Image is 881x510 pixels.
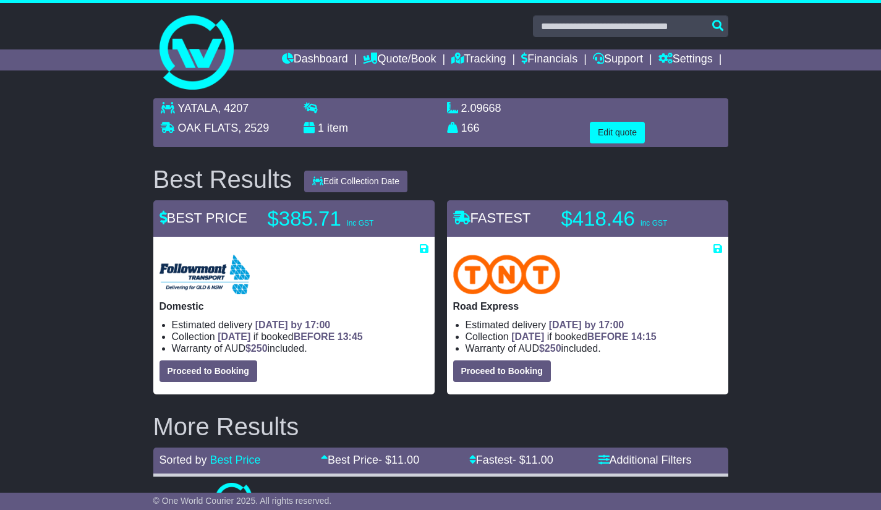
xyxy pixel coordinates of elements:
[218,102,249,114] span: , 4207
[453,300,722,312] p: Road Express
[378,454,419,466] span: - $
[466,342,722,354] li: Warranty of AUD included.
[466,331,722,342] li: Collection
[461,122,480,134] span: 166
[304,171,407,192] button: Edit Collection Date
[160,454,207,466] span: Sorted by
[327,122,348,134] span: item
[218,331,362,342] span: if booked
[631,331,657,342] span: 14:15
[160,255,250,294] img: Followmont Transport: Domestic
[282,49,348,70] a: Dashboard
[593,49,643,70] a: Support
[469,454,553,466] a: Fastest- $11.00
[251,343,268,354] span: 250
[545,343,561,354] span: 250
[391,454,419,466] span: 11.00
[521,49,577,70] a: Financials
[338,331,363,342] span: 13:45
[321,454,419,466] a: Best Price- $11.00
[255,320,331,330] span: [DATE] by 17:00
[238,122,269,134] span: , 2529
[511,331,656,342] span: if booked
[598,454,692,466] a: Additional Filters
[160,360,257,382] button: Proceed to Booking
[153,496,332,506] span: © One World Courier 2025. All rights reserved.
[539,343,561,354] span: $
[147,166,299,193] div: Best Results
[172,342,428,354] li: Warranty of AUD included.
[160,300,428,312] p: Domestic
[178,122,239,134] span: OAK FLATS
[245,343,268,354] span: $
[466,319,722,331] li: Estimated delivery
[451,49,506,70] a: Tracking
[658,49,713,70] a: Settings
[153,413,728,440] h2: More Results
[160,210,247,226] span: BEST PRICE
[461,102,501,114] span: 2.09668
[453,255,561,294] img: TNT Domestic: Road Express
[453,210,531,226] span: FASTEST
[318,122,324,134] span: 1
[363,49,436,70] a: Quote/Book
[177,102,218,114] span: YATALA
[268,206,422,231] p: $385.71
[294,331,335,342] span: BEFORE
[172,331,428,342] li: Collection
[561,206,716,231] p: $418.46
[513,454,553,466] span: - $
[347,219,373,227] span: inc GST
[210,454,261,466] a: Best Price
[218,331,250,342] span: [DATE]
[526,454,553,466] span: 11.00
[549,320,624,330] span: [DATE] by 17:00
[453,360,551,382] button: Proceed to Booking
[172,319,428,331] li: Estimated delivery
[641,219,667,227] span: inc GST
[590,122,645,143] button: Edit quote
[511,331,544,342] span: [DATE]
[587,331,629,342] span: BEFORE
